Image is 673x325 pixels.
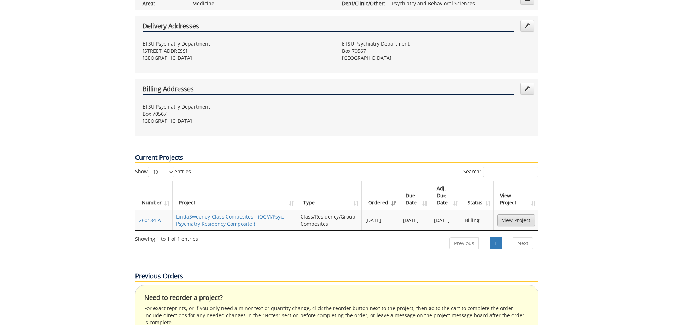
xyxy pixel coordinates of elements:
[143,86,514,95] h4: Billing Addresses
[483,167,538,177] input: Search:
[342,40,531,47] p: ETSU Psychiatry Department
[461,181,493,210] th: Status: activate to sort column ascending
[490,237,502,249] a: 1
[513,237,533,249] a: Next
[494,181,539,210] th: View Project: activate to sort column ascending
[430,181,462,210] th: Adj. Due Date: activate to sort column ascending
[520,20,534,32] a: Edit Addresses
[342,54,531,62] p: [GEOGRAPHIC_DATA]
[148,167,174,177] select: Showentries
[143,23,514,32] h4: Delivery Addresses
[173,181,297,210] th: Project: activate to sort column ascending
[135,233,198,243] div: Showing 1 to 1 of 1 entries
[399,210,430,230] td: [DATE]
[461,210,493,230] td: Billing
[430,210,462,230] td: [DATE]
[297,181,362,210] th: Type: activate to sort column ascending
[497,214,535,226] a: View Project
[362,181,399,210] th: Ordered: activate to sort column ascending
[463,167,538,177] label: Search:
[135,167,191,177] label: Show entries
[342,47,531,54] p: Box 70567
[139,217,161,224] a: 260184-A
[143,40,331,47] p: ETSU Psychiatry Department
[143,117,331,124] p: [GEOGRAPHIC_DATA]
[176,213,284,227] a: LindaSweeney-Class Composites - (QCM/Psyc: Psychiatry Residency Composite )
[143,110,331,117] p: Box 70567
[362,210,399,230] td: [DATE]
[135,272,538,282] p: Previous Orders
[449,237,479,249] a: Previous
[143,47,331,54] p: [STREET_ADDRESS]
[143,54,331,62] p: [GEOGRAPHIC_DATA]
[135,181,173,210] th: Number: activate to sort column ascending
[144,294,529,301] h4: Need to reorder a project?
[520,83,534,95] a: Edit Addresses
[143,103,331,110] p: ETSU Psychiatry Department
[297,210,362,230] td: Class/Residency/Group Composites
[135,153,538,163] p: Current Projects
[399,181,430,210] th: Due Date: activate to sort column ascending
